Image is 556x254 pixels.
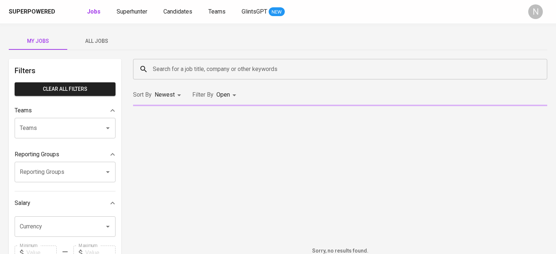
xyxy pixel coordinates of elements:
span: GlintsGPT [242,8,267,15]
a: GlintsGPT NEW [242,7,285,16]
span: Clear All filters [20,85,110,94]
div: Teams [15,103,116,118]
p: Salary [15,199,30,208]
span: Superhunter [117,8,147,15]
img: app logo [57,6,67,17]
span: My Jobs [13,37,63,46]
span: Open [216,91,230,98]
p: Sort By [133,90,152,99]
p: Teams [15,106,32,115]
span: NEW [269,8,285,16]
a: Teams [208,7,227,16]
button: Open [103,123,113,133]
div: N [528,4,543,19]
p: Newest [155,90,175,99]
span: Candidates [163,8,192,15]
span: All Jobs [72,37,121,46]
img: yH5BAEAAAAALAAAAAABAAEAAAIBRAA7 [285,127,395,236]
div: Salary [15,196,116,210]
a: Candidates [163,7,194,16]
button: Open [103,167,113,177]
p: Filter By [192,90,213,99]
div: Newest [155,88,184,102]
a: Jobs [87,7,102,16]
div: Reporting Groups [15,147,116,162]
a: Superpoweredapp logo [9,6,67,17]
button: Clear All filters [15,82,116,96]
div: Superpowered [9,8,55,16]
div: Open [216,88,239,102]
p: Reporting Groups [15,150,59,159]
a: Superhunter [117,7,149,16]
span: Teams [208,8,226,15]
button: Open [103,221,113,232]
h6: Filters [15,65,116,76]
b: Jobs [87,8,101,15]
